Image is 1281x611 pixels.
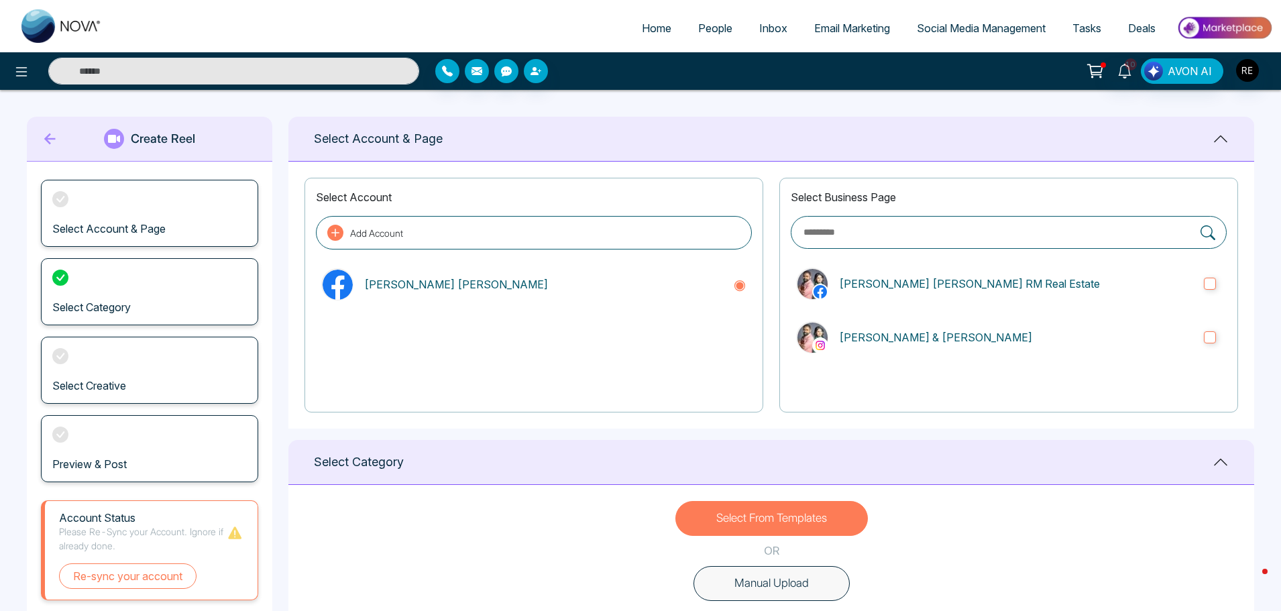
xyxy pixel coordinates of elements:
[628,15,685,41] a: Home
[131,131,195,146] h1: Create Reel
[1128,21,1156,35] span: Deals
[698,21,732,35] span: People
[350,226,403,240] p: Add Account
[52,380,126,392] h3: Select Creative
[1109,58,1141,82] a: 10
[903,15,1059,41] a: Social Media Management
[1072,21,1101,35] span: Tasks
[59,512,227,524] h1: Account Status
[1204,331,1216,343] input: instagramRick & Manisha[PERSON_NAME] & [PERSON_NAME]
[839,276,1193,292] p: [PERSON_NAME] [PERSON_NAME] RM Real Estate
[52,301,131,314] h3: Select Category
[759,21,787,35] span: Inbox
[1125,58,1137,70] span: 10
[675,501,868,536] button: Select From Templates
[791,189,1227,205] p: Select Business Page
[814,339,827,352] img: instagram
[1168,63,1212,79] span: AVON AI
[1204,278,1216,290] input: Rick Manisha RM Real Estate[PERSON_NAME] [PERSON_NAME] RM Real Estate
[642,21,671,35] span: Home
[314,455,404,469] h1: Select Category
[797,269,828,299] img: Rick Manisha RM Real Estate
[21,9,102,43] img: Nova CRM Logo
[52,223,166,235] h3: Select Account & Page
[59,524,227,553] p: Please Re-Sync your Account. Ignore if already done.
[764,543,779,560] p: OR
[316,189,752,205] p: Select Account
[801,15,903,41] a: Email Marketing
[797,323,828,353] img: Rick & Manisha
[1115,15,1169,41] a: Deals
[693,566,850,601] button: Manual Upload
[917,21,1046,35] span: Social Media Management
[839,329,1193,345] p: [PERSON_NAME] & [PERSON_NAME]
[316,216,752,249] button: Add Account
[59,563,197,589] button: Re-sync your account
[1176,13,1273,43] img: Market-place.gif
[814,21,890,35] span: Email Marketing
[1059,15,1115,41] a: Tasks
[746,15,801,41] a: Inbox
[364,276,722,292] p: [PERSON_NAME] [PERSON_NAME]
[1141,58,1223,84] button: AVON AI
[685,15,746,41] a: People
[1236,59,1259,82] img: User Avatar
[1235,565,1268,598] iframe: Intercom live chat
[52,458,127,471] h3: Preview & Post
[314,131,443,146] h1: Select Account & Page
[1144,62,1163,80] img: Lead Flow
